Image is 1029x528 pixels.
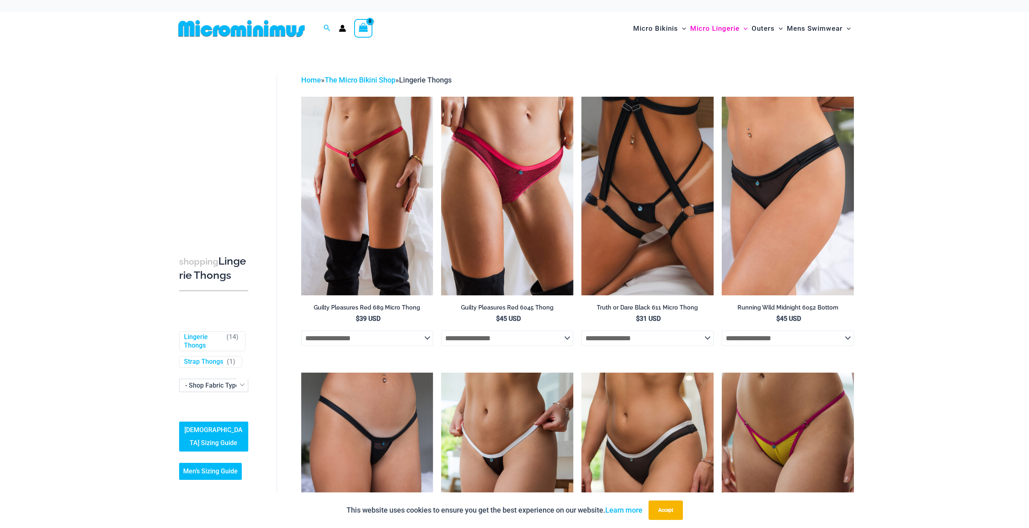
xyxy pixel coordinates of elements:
[633,18,678,39] span: Micro Bikinis
[581,97,714,295] img: Truth or Dare Black Micro 02
[787,18,843,39] span: Mens Swimwear
[325,76,395,84] a: The Micro Bikini Shop
[636,315,640,322] span: $
[750,16,785,41] a: OutersMenu ToggleMenu Toggle
[678,18,686,39] span: Menu Toggle
[301,76,321,84] a: Home
[179,254,248,282] h3: Lingerie Thongs
[775,18,783,39] span: Menu Toggle
[649,500,683,520] button: Accept
[356,315,380,322] bdi: 39 USD
[323,23,331,34] a: Search icon link
[185,382,239,389] span: - Shop Fabric Type
[441,304,573,314] a: Guilty Pleasures Red 6045 Thong
[605,506,642,514] a: Learn more
[776,315,801,322] bdi: 45 USD
[722,97,854,295] img: Running Wild Midnight 6052 Bottom 01
[179,68,252,229] iframe: TrustedSite Certified
[581,304,714,312] h2: Truth or Dare Black 611 Micro Thong
[636,315,661,322] bdi: 31 USD
[301,97,433,295] img: Guilty Pleasures Red 689 Micro 01
[581,97,714,295] a: Truth or Dare Black Micro 02Truth or Dare Black 1905 Bodysuit 611 Micro 12Truth or Dare Black 190...
[301,97,433,295] a: Guilty Pleasures Red 689 Micro 01Guilty Pleasures Red 689 Micro 02Guilty Pleasures Red 689 Micro 02
[630,15,854,42] nav: Site Navigation
[441,97,573,295] a: Guilty Pleasures Red 6045 Thong 01Guilty Pleasures Red 6045 Thong 02Guilty Pleasures Red 6045 Tho...
[354,19,373,38] a: View Shopping Cart, empty
[722,304,854,312] h2: Running Wild Midnight 6052 Bottom
[776,315,780,322] span: $
[179,379,248,392] span: - Shop Fabric Type
[301,76,452,84] span: » »
[226,333,239,350] span: ( )
[229,358,233,365] span: 1
[301,304,433,314] a: Guilty Pleasures Red 689 Micro Thong
[785,16,853,41] a: Mens SwimwearMenu ToggleMenu Toggle
[441,97,573,295] img: Guilty Pleasures Red 6045 Thong 01
[227,358,235,366] span: ( )
[339,25,346,32] a: Account icon link
[179,463,242,480] a: Men’s Sizing Guide
[496,315,521,322] bdi: 45 USD
[184,358,223,366] a: Strap Thongs
[229,333,236,341] span: 14
[722,304,854,314] a: Running Wild Midnight 6052 Bottom
[843,18,851,39] span: Menu Toggle
[690,18,740,39] span: Micro Lingerie
[752,18,775,39] span: Outers
[175,19,308,38] img: MM SHOP LOGO FLAT
[184,333,223,350] a: Lingerie Thongs
[301,304,433,312] h2: Guilty Pleasures Red 689 Micro Thong
[179,422,248,452] a: [DEMOGRAPHIC_DATA] Sizing Guide
[356,315,359,322] span: $
[180,379,248,392] span: - Shop Fabric Type
[688,16,750,41] a: Micro LingerieMenu ToggleMenu Toggle
[631,16,688,41] a: Micro BikinisMenu ToggleMenu Toggle
[399,76,452,84] span: Lingerie Thongs
[581,304,714,314] a: Truth or Dare Black 611 Micro Thong
[441,304,573,312] h2: Guilty Pleasures Red 6045 Thong
[722,97,854,295] a: Running Wild Midnight 6052 Bottom 01Running Wild Midnight 1052 Top 6052 Bottom 05Running Wild Mid...
[347,504,642,516] p: This website uses cookies to ensure you get the best experience on our website.
[496,315,500,322] span: $
[179,257,218,267] span: shopping
[740,18,748,39] span: Menu Toggle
